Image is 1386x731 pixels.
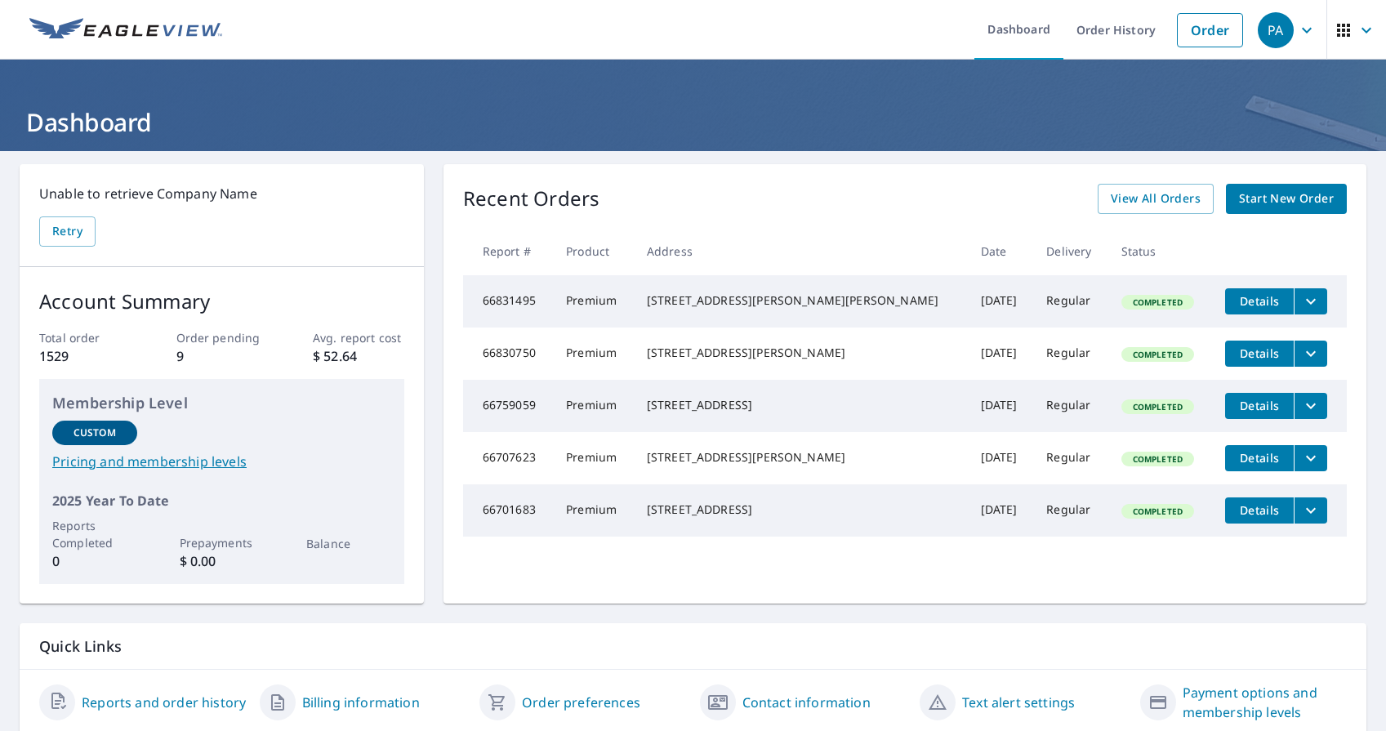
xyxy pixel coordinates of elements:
td: Premium [553,484,634,537]
th: Delivery [1033,227,1108,275]
button: Retry [39,216,96,247]
span: Completed [1123,453,1192,465]
td: Regular [1033,275,1108,328]
th: Product [553,227,634,275]
button: filesDropdownBtn-66707623 [1294,445,1327,471]
p: Reports Completed [52,517,137,551]
button: detailsBtn-66759059 [1225,393,1294,419]
span: Details [1235,502,1284,518]
p: Prepayments [180,534,265,551]
td: 66759059 [463,380,553,432]
span: Completed [1123,506,1192,517]
a: Pricing and membership levels [52,452,391,471]
td: Premium [553,275,634,328]
p: 9 [176,346,268,366]
a: Billing information [302,693,420,712]
span: Details [1235,450,1284,466]
button: detailsBtn-66831495 [1225,288,1294,314]
td: Regular [1033,328,1108,380]
div: [STREET_ADDRESS] [647,397,955,413]
th: Report # [463,227,553,275]
p: 0 [52,551,137,571]
td: 66831495 [463,275,553,328]
p: Total order [39,329,131,346]
p: Custom [74,426,116,440]
span: Details [1235,398,1284,413]
p: $ 0.00 [180,551,265,571]
td: Regular [1033,484,1108,537]
p: 1529 [39,346,131,366]
td: 66830750 [463,328,553,380]
p: Membership Level [52,392,391,414]
span: Completed [1123,349,1192,360]
p: 2025 Year To Date [52,491,391,510]
td: 66707623 [463,432,553,484]
span: Start New Order [1239,189,1334,209]
td: [DATE] [968,484,1034,537]
button: detailsBtn-66830750 [1225,341,1294,367]
p: Account Summary [39,287,404,316]
button: filesDropdownBtn-66831495 [1294,288,1327,314]
button: filesDropdownBtn-66759059 [1294,393,1327,419]
a: Payment options and membership levels [1183,683,1348,722]
a: Reports and order history [82,693,246,712]
th: Status [1108,227,1212,275]
a: Contact information [742,693,871,712]
a: Start New Order [1226,184,1347,214]
div: [STREET_ADDRESS][PERSON_NAME] [647,345,955,361]
a: Order [1177,13,1243,47]
button: filesDropdownBtn-66701683 [1294,497,1327,524]
span: Details [1235,345,1284,361]
div: [STREET_ADDRESS][PERSON_NAME] [647,449,955,466]
span: Completed [1123,401,1192,412]
img: EV Logo [29,18,222,42]
th: Date [968,227,1034,275]
span: Completed [1123,296,1192,308]
td: 66701683 [463,484,553,537]
p: Avg. report cost [313,329,404,346]
span: Details [1235,293,1284,309]
button: detailsBtn-66701683 [1225,497,1294,524]
p: Recent Orders [463,184,600,214]
button: detailsBtn-66707623 [1225,445,1294,471]
a: Order preferences [522,693,640,712]
h1: Dashboard [20,105,1366,139]
td: Premium [553,380,634,432]
td: Premium [553,328,634,380]
button: filesDropdownBtn-66830750 [1294,341,1327,367]
span: Retry [52,221,82,242]
th: Address [634,227,968,275]
td: Premium [553,432,634,484]
td: Regular [1033,380,1108,432]
td: [DATE] [968,328,1034,380]
p: Unable to retrieve Company Name [39,184,404,203]
span: View All Orders [1111,189,1201,209]
div: [STREET_ADDRESS][PERSON_NAME][PERSON_NAME] [647,292,955,309]
p: Order pending [176,329,268,346]
div: PA [1258,12,1294,48]
a: Text alert settings [962,693,1075,712]
td: Regular [1033,432,1108,484]
p: Quick Links [39,636,1347,657]
p: Balance [306,535,391,552]
p: $ 52.64 [313,346,404,366]
a: View All Orders [1098,184,1214,214]
td: [DATE] [968,275,1034,328]
td: [DATE] [968,432,1034,484]
div: [STREET_ADDRESS] [647,501,955,518]
td: [DATE] [968,380,1034,432]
